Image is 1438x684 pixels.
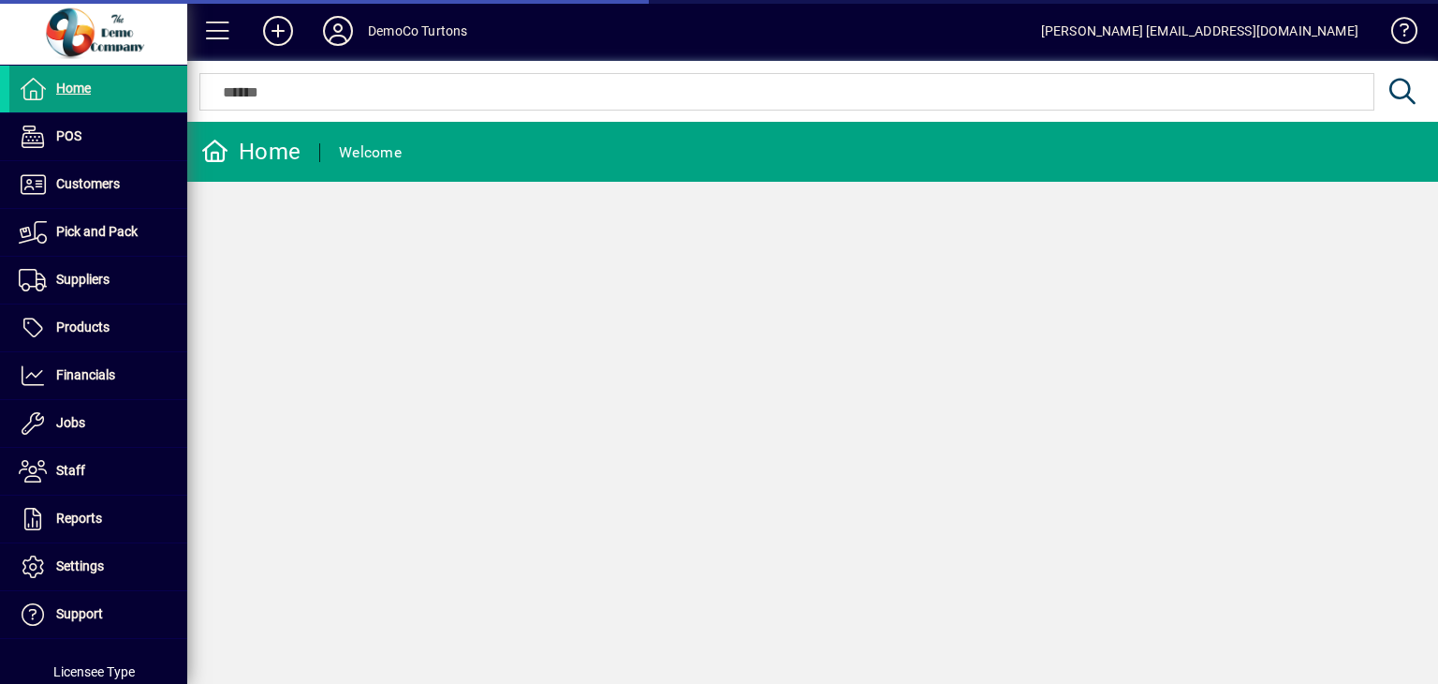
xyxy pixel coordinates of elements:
a: Support [9,591,187,638]
span: Suppliers [56,272,110,287]
button: Profile [308,14,368,48]
span: Home [56,81,91,96]
a: Staff [9,448,187,495]
span: Products [56,320,110,335]
span: Reports [56,511,102,526]
a: Financials [9,352,187,399]
a: Settings [9,543,187,590]
button: Add [248,14,308,48]
span: Staff [56,463,85,478]
span: Support [56,606,103,621]
div: DemoCo Turtons [368,16,467,46]
div: Home [201,137,301,167]
a: Products [9,305,187,351]
a: Pick and Pack [9,209,187,256]
div: [PERSON_NAME] [EMAIL_ADDRESS][DOMAIN_NAME] [1041,16,1358,46]
span: Settings [56,558,104,573]
a: POS [9,113,187,160]
a: Reports [9,496,187,543]
a: Customers [9,161,187,208]
a: Knowledge Base [1377,4,1415,65]
div: Welcome [339,138,402,168]
a: Jobs [9,400,187,447]
span: POS [56,128,81,143]
span: Pick and Pack [56,224,138,239]
span: Customers [56,176,120,191]
span: Licensee Type [53,664,135,679]
span: Financials [56,367,115,382]
a: Suppliers [9,257,187,304]
span: Jobs [56,415,85,430]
